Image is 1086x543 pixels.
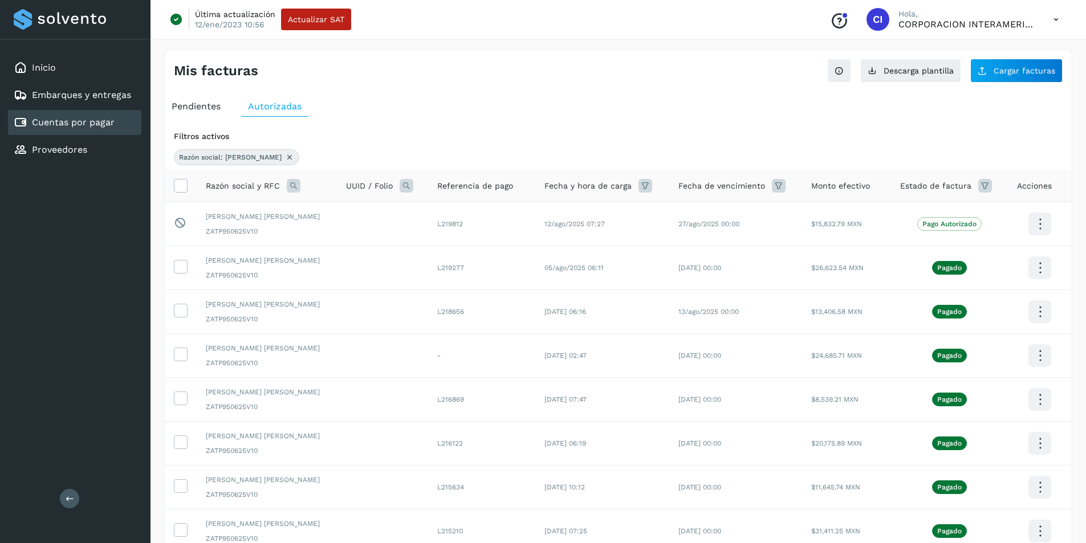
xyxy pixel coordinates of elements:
[811,395,859,403] span: $8,539.21 MXN
[206,402,328,412] span: ZATP950625V10
[678,527,721,535] span: [DATE] 00:00
[937,483,962,491] p: Pagado
[206,489,328,500] span: ZATP950625V10
[544,395,587,403] span: [DATE] 07:47
[994,67,1055,75] span: Cargar facturas
[195,9,275,19] p: Última actualización
[937,439,962,447] p: Pagado
[678,180,765,192] span: Fecha de vencimiento
[248,101,302,112] span: Autorizadas
[179,152,282,162] span: Razón social: [PERSON_NAME]
[195,19,265,30] p: 12/ene/2023 10:56
[970,59,1063,83] button: Cargar facturas
[437,439,463,447] span: L216122
[544,527,587,535] span: [DATE] 07:25
[206,343,328,353] span: [PERSON_NAME] [PERSON_NAME]
[206,211,328,222] span: [PERSON_NAME] [PERSON_NAME]
[32,89,131,100] a: Embarques y entregas
[32,144,87,155] a: Proveedores
[428,334,535,378] td: -
[937,264,962,272] p: Pagado
[678,439,721,447] span: [DATE] 00:00
[8,83,141,108] div: Embarques y entregas
[678,395,721,403] span: [DATE] 00:00
[437,395,464,403] span: L216869
[206,475,328,485] span: [PERSON_NAME] [PERSON_NAME]
[206,180,280,192] span: Razón social y RFC
[1017,180,1052,192] span: Acciones
[811,308,863,316] span: $13,406.58 MXN
[437,220,463,228] span: L219812
[174,63,258,79] h4: Mis facturas
[544,483,585,491] span: [DATE] 10:12
[678,483,721,491] span: [DATE] 00:00
[206,314,328,324] span: ZATP950625V10
[437,180,513,192] span: Referencia de pago
[678,264,721,272] span: [DATE] 00:00
[206,270,328,280] span: ZATP950625V10
[437,264,464,272] span: L219277
[544,220,605,228] span: 12/ago/2025 07:27
[678,308,739,316] span: 13/ago/2025 00:00
[437,527,463,535] span: L215210
[811,220,862,228] span: $15,832.79 MXN
[811,264,864,272] span: $26,623.54 MXN
[206,387,328,397] span: [PERSON_NAME] [PERSON_NAME]
[206,226,328,236] span: ZATP950625V10
[8,55,141,80] div: Inicio
[811,439,862,447] span: $20,175.89 MXN
[544,308,586,316] span: [DATE] 06:16
[174,130,1063,142] div: Filtros activos
[898,9,1035,19] p: Hola,
[206,431,328,441] span: [PERSON_NAME] [PERSON_NAME]
[937,527,962,535] p: Pagado
[437,308,464,316] span: L218656
[174,149,299,165] div: Razón social: PAMELA
[860,59,961,83] button: Descarga plantilla
[32,62,56,73] a: Inicio
[206,299,328,309] span: [PERSON_NAME] [PERSON_NAME]
[922,220,977,228] p: Pago Autorizado
[8,110,141,135] div: Cuentas por pagar
[544,180,632,192] span: Fecha y hora de carga
[900,180,971,192] span: Estado de factura
[346,180,393,192] span: UUID / Folio
[884,67,954,75] span: Descarga plantilla
[32,117,115,128] a: Cuentas por pagar
[937,395,962,403] p: Pagado
[206,255,328,266] span: [PERSON_NAME] [PERSON_NAME]
[172,101,221,112] span: Pendientes
[8,137,141,162] div: Proveedores
[544,352,587,360] span: [DATE] 02:47
[544,439,586,447] span: [DATE] 06:19
[678,352,721,360] span: [DATE] 00:00
[937,352,962,360] p: Pagado
[206,518,328,529] span: [PERSON_NAME] [PERSON_NAME]
[281,9,351,30] button: Actualizar SAT
[544,264,604,272] span: 05/ago/2025 06:11
[206,446,328,456] span: ZATP950625V10
[678,220,739,228] span: 27/ago/2025 00:00
[811,352,862,360] span: $24,685.71 MXN
[811,180,870,192] span: Monto efectivo
[811,527,860,535] span: $31,411.25 MXN
[288,15,344,23] span: Actualizar SAT
[206,358,328,368] span: ZATP950625V10
[437,483,464,491] span: L215634
[937,308,962,316] p: Pagado
[811,483,860,491] span: $11,645.74 MXN
[898,19,1035,30] p: CORPORACION INTERAMERICANA DE LOGISTICA S.A DE C.V.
